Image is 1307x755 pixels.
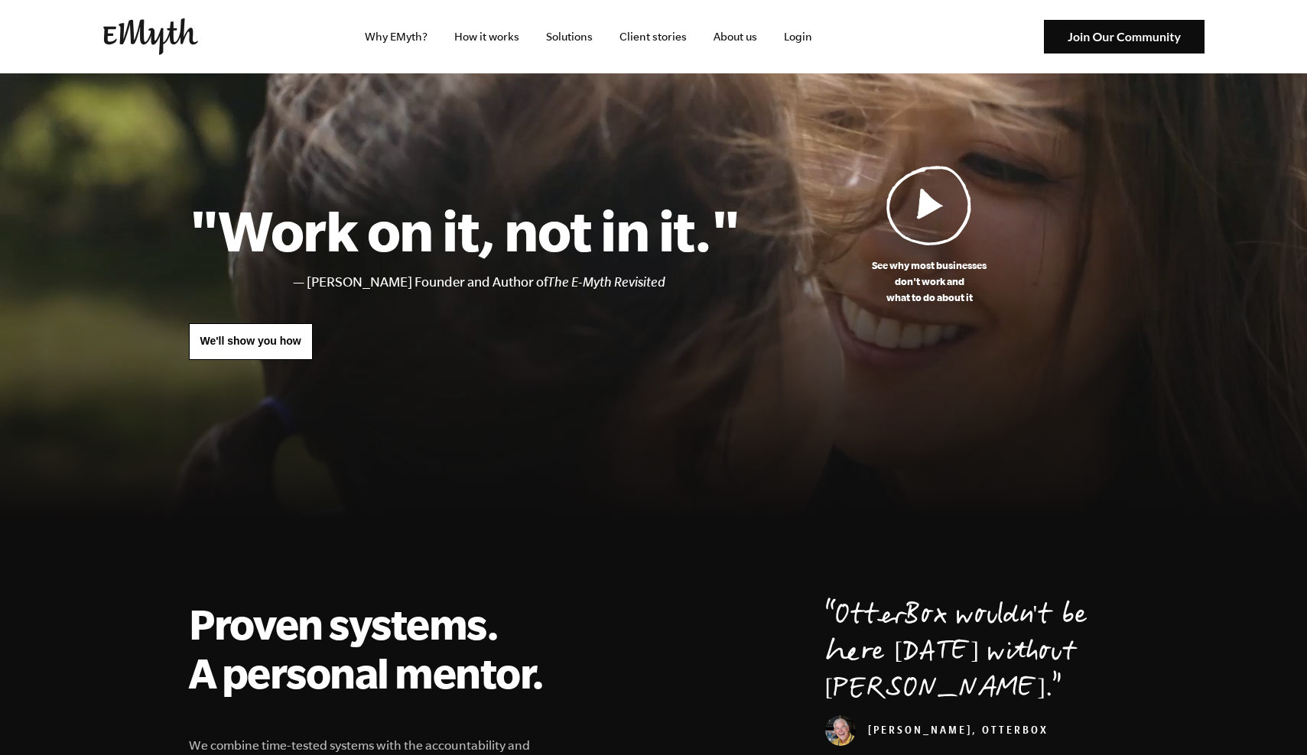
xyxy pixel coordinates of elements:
cite: [PERSON_NAME], OtterBox [825,726,1049,738]
iframe: Chat Widget [1231,682,1307,755]
p: See why most businesses don't work and what to do about it [740,258,1119,306]
p: OtterBox wouldn't be here [DATE] without [PERSON_NAME]. [825,599,1119,709]
img: EMyth [103,18,198,55]
a: See why most businessesdon't work andwhat to do about it [740,165,1119,306]
span: We'll show you how [200,335,301,347]
img: Curt Richardson, OtterBox [825,715,856,746]
h1: "Work on it, not in it." [189,196,740,264]
img: Join Our Community [1044,20,1205,54]
a: We'll show you how [189,323,313,360]
img: Play Video [886,165,972,245]
li: [PERSON_NAME] Founder and Author of [307,271,740,293]
iframe: Embedded CTA [876,20,1036,53]
h2: Proven systems. A personal mentor. [189,599,562,697]
i: The E-Myth Revisited [548,274,665,290]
